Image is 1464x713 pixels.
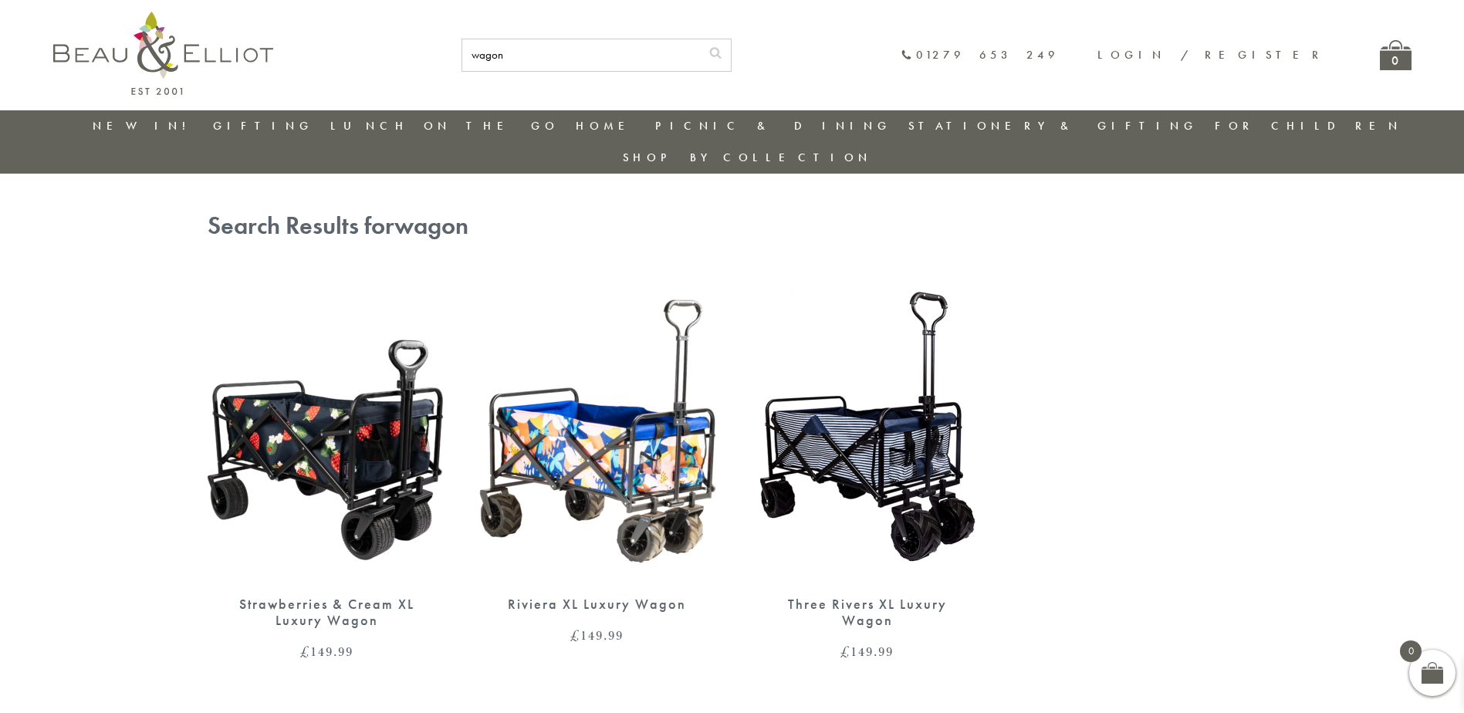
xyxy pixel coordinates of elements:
a: Stationery & Gifting [908,118,1198,133]
a: Shop by collection [623,150,872,165]
span: wagon [394,210,468,242]
img: Riviera XL Luxury Wagon Cart Camping trolley Festival Trolley [478,272,717,581]
a: 0 [1380,40,1412,70]
a: 01279 653 249 [901,49,1059,62]
span: £ [570,626,580,644]
img: Strawberries & Cream XL Luxury Wagon [208,272,447,581]
a: Picnic & Dining [655,118,891,133]
a: Strawberries & Cream XL Luxury Wagon Strawberries & Cream XL Luxury Wagon £149.99 [208,272,447,658]
bdi: 149.99 [840,642,894,661]
a: For Children [1215,118,1402,133]
a: Riviera XL Luxury Wagon Cart Camping trolley Festival Trolley Riviera XL Luxury Wagon £149.99 [478,272,717,642]
a: Three Rivers XL Wagon camping, festivals, family picnics Three Rivers XL Luxury Wagon £149.99 [748,272,987,658]
img: Three Rivers XL Wagon camping, festivals, family picnics [748,272,987,581]
div: Riviera XL Luxury Wagon [505,596,690,613]
a: New in! [93,118,196,133]
span: 0 [1400,640,1422,662]
div: Three Rivers XL Luxury Wagon [775,596,960,628]
a: Lunch On The Go [330,118,559,133]
a: Login / Register [1097,47,1326,63]
h1: Search Results for [208,212,1257,241]
bdi: 149.99 [300,642,353,661]
a: Home [576,118,637,133]
a: Gifting [213,118,313,133]
bdi: 149.99 [570,626,624,644]
div: Strawberries & Cream XL Luxury Wagon [235,596,420,628]
img: logo [53,12,273,95]
span: £ [300,642,310,661]
span: £ [840,642,850,661]
input: SEARCH [462,39,700,71]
